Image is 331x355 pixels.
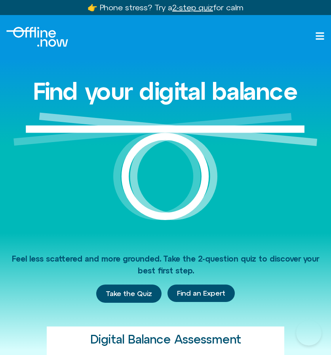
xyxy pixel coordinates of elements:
[6,27,68,47] div: Logo
[177,289,225,297] span: Find an Expert
[296,320,321,346] iframe: Botpress
[13,112,318,233] img: Graphic of a white circle with a white line balancing on top to represent balance.
[33,78,298,104] h1: Find your digital balance
[172,3,213,12] u: 2-step quiz
[88,3,243,12] a: 👉 Phone stress? Try a2-step quizfor calm
[167,285,235,302] a: Find an Expert
[12,254,319,275] span: Feel less scattered and more grounded. Take the 2-question quiz to discover your best first step.
[6,27,68,47] img: Offline.Now logo in white. Text of the words offline.now with a line going through the "O"
[96,285,162,303] a: Take the Quiz
[315,31,325,41] a: Open menu
[90,333,241,346] h2: Digital Balance Assessment
[167,285,235,303] div: Find an Expert
[106,289,152,298] span: Take the Quiz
